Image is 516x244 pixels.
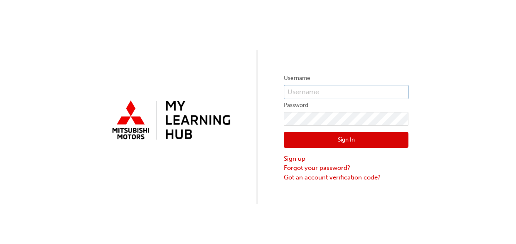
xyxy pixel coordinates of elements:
[284,85,408,99] input: Username
[108,97,232,144] img: mmal
[284,100,408,110] label: Password
[284,132,408,148] button: Sign In
[284,163,408,173] a: Forgot your password?
[284,73,408,83] label: Username
[284,154,408,164] a: Sign up
[284,173,408,182] a: Got an account verification code?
